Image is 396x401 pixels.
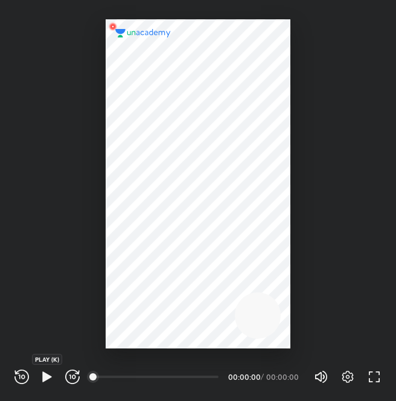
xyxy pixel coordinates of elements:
img: logo.2a7e12a2.svg [115,29,171,37]
div: / [261,373,264,380]
div: PLAY (K) [32,354,62,365]
div: 00:00:00 [228,373,258,380]
img: wMgqJGBwKWe8AAAAABJRU5ErkJggg== [106,19,120,34]
div: 00:00:00 [266,373,299,380]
